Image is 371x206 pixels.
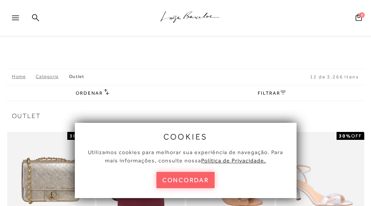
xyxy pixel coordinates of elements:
a: Categoria [36,74,68,79]
span: OFF [351,133,362,139]
a: Outlet [69,74,84,79]
button: 0 [353,13,364,24]
a: Política de Privacidade. [201,157,266,164]
button: concordar [156,172,215,188]
a: Home [12,74,36,79]
span: 12 de 3.266 itens [310,74,359,80]
span: cookies [164,132,208,141]
span: 0 [359,12,365,18]
span: Utilizamos cookies para melhorar sua experiência de navegação. Para mais informações, consulte nossa [88,149,283,164]
span: Ordenar [76,90,103,96]
strong: 30% [339,133,351,139]
a: FILTRAR [258,90,285,96]
span: Outlet [12,113,359,119]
